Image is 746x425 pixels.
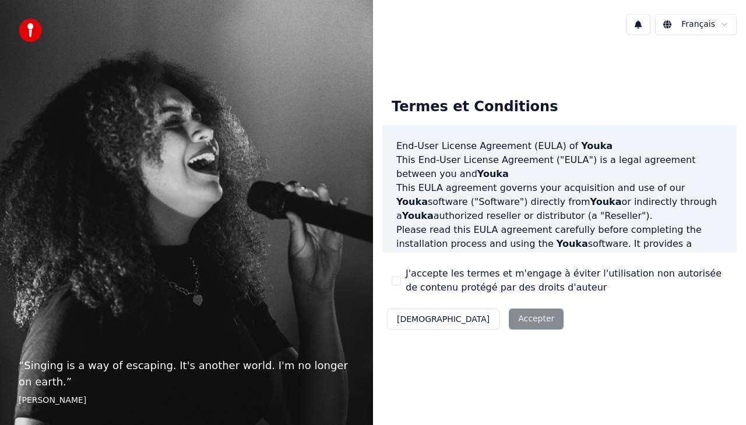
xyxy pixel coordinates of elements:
[396,223,723,279] p: Please read this EULA agreement carefully before completing the installation process and using th...
[387,309,499,330] button: [DEMOGRAPHIC_DATA]
[590,196,622,207] span: Youka
[19,19,42,42] img: youka
[557,238,588,249] span: Youka
[396,153,723,181] p: This End-User License Agreement ("EULA") is a legal agreement between you and
[382,88,567,126] div: Termes et Conditions
[406,267,727,295] label: J'accepte les termes et m'engage à éviter l'utilisation non autorisée de contenu protégé par des ...
[19,357,354,390] p: “ Singing is a way of escaping. It's another world. I'm no longer on earth. ”
[581,140,613,151] span: Youka
[396,181,723,223] p: This EULA agreement governs your acquisition and use of our software ("Software") directly from o...
[396,196,428,207] span: Youka
[402,210,434,221] span: Youka
[479,252,511,263] span: Youka
[19,395,354,406] footer: [PERSON_NAME]
[477,168,509,179] span: Youka
[396,139,723,153] h3: End-User License Agreement (EULA) of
